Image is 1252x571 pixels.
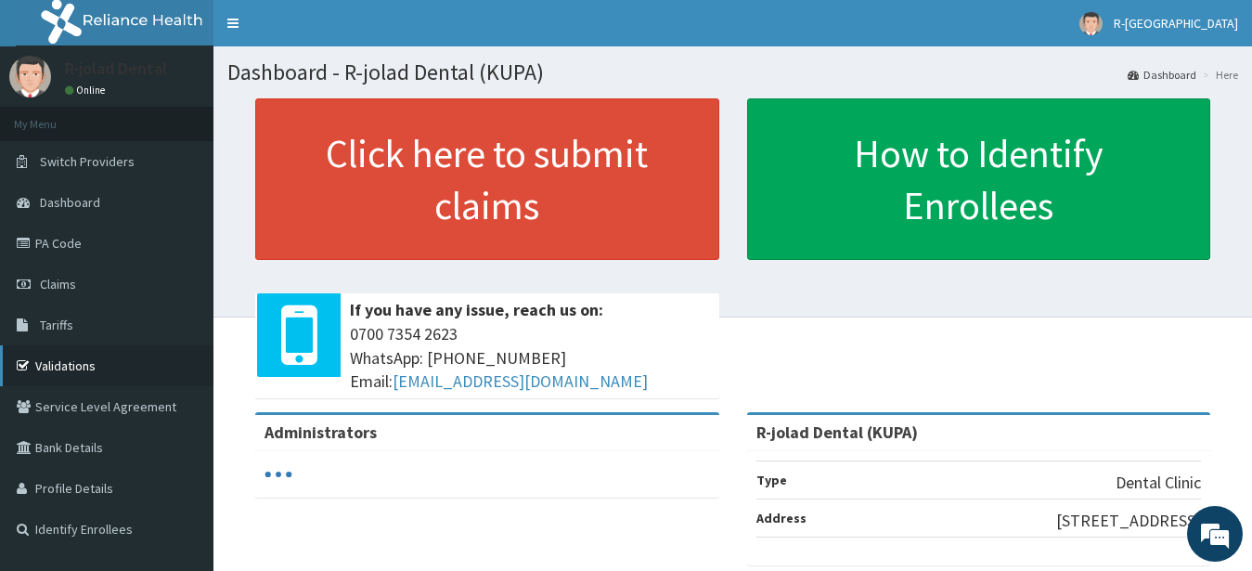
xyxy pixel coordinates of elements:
[40,276,76,292] span: Claims
[756,472,787,488] b: Type
[756,422,918,443] strong: R-jolad Dental (KUPA)
[393,370,648,392] a: [EMAIL_ADDRESS][DOMAIN_NAME]
[1114,15,1238,32] span: R-[GEOGRAPHIC_DATA]
[747,98,1211,260] a: How to Identify Enrollees
[40,317,73,333] span: Tariffs
[255,98,719,260] a: Click here to submit claims
[65,60,167,77] p: R-jolad Dental
[1056,509,1201,533] p: [STREET_ADDRESS]
[65,84,110,97] a: Online
[350,299,603,320] b: If you have any issue, reach us on:
[1116,471,1201,495] p: Dental Clinic
[40,153,135,170] span: Switch Providers
[1128,67,1196,83] a: Dashboard
[227,60,1238,84] h1: Dashboard - R-jolad Dental (KUPA)
[265,422,377,443] b: Administrators
[9,56,51,97] img: User Image
[350,322,710,394] span: 0700 7354 2623 WhatsApp: [PHONE_NUMBER] Email:
[1079,12,1103,35] img: User Image
[756,510,807,526] b: Address
[265,461,292,488] svg: audio-loading
[1198,67,1238,83] li: Here
[40,194,100,211] span: Dashboard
